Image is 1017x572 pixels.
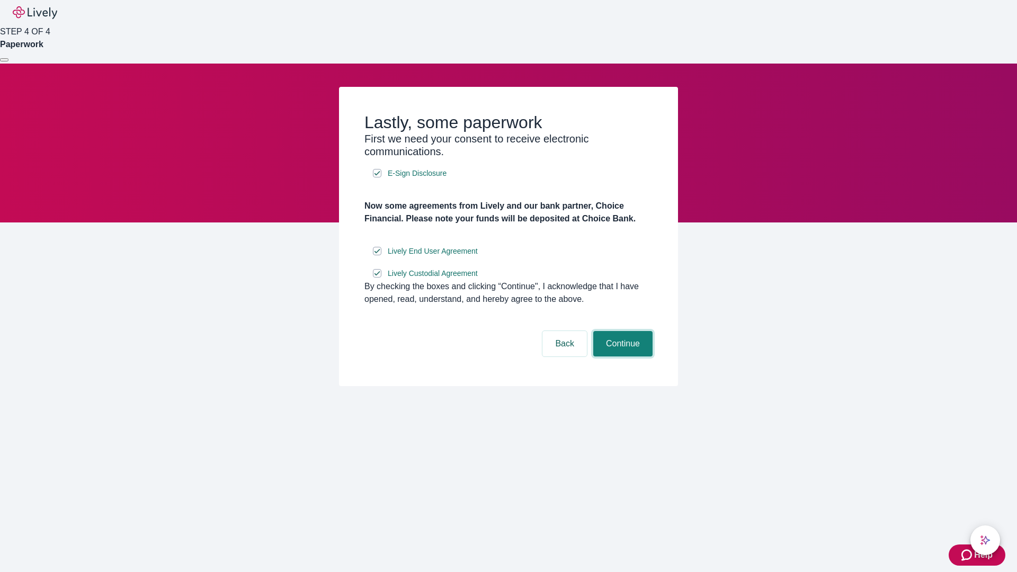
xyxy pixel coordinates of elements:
[386,167,449,180] a: e-sign disclosure document
[388,246,478,257] span: Lively End User Agreement
[364,280,653,306] div: By checking the boxes and clicking “Continue", I acknowledge that I have opened, read, understand...
[364,112,653,132] h2: Lastly, some paperwork
[13,6,57,19] img: Lively
[388,168,447,179] span: E-Sign Disclosure
[386,267,480,280] a: e-sign disclosure document
[974,549,993,561] span: Help
[388,268,478,279] span: Lively Custodial Agreement
[961,549,974,561] svg: Zendesk support icon
[980,535,991,546] svg: Lively AI Assistant
[949,544,1005,566] button: Zendesk support iconHelp
[364,132,653,158] h3: First we need your consent to receive electronic communications.
[593,331,653,356] button: Continue
[386,245,480,258] a: e-sign disclosure document
[364,200,653,225] h4: Now some agreements from Lively and our bank partner, Choice Financial. Please note your funds wi...
[542,331,587,356] button: Back
[970,525,1000,555] button: chat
